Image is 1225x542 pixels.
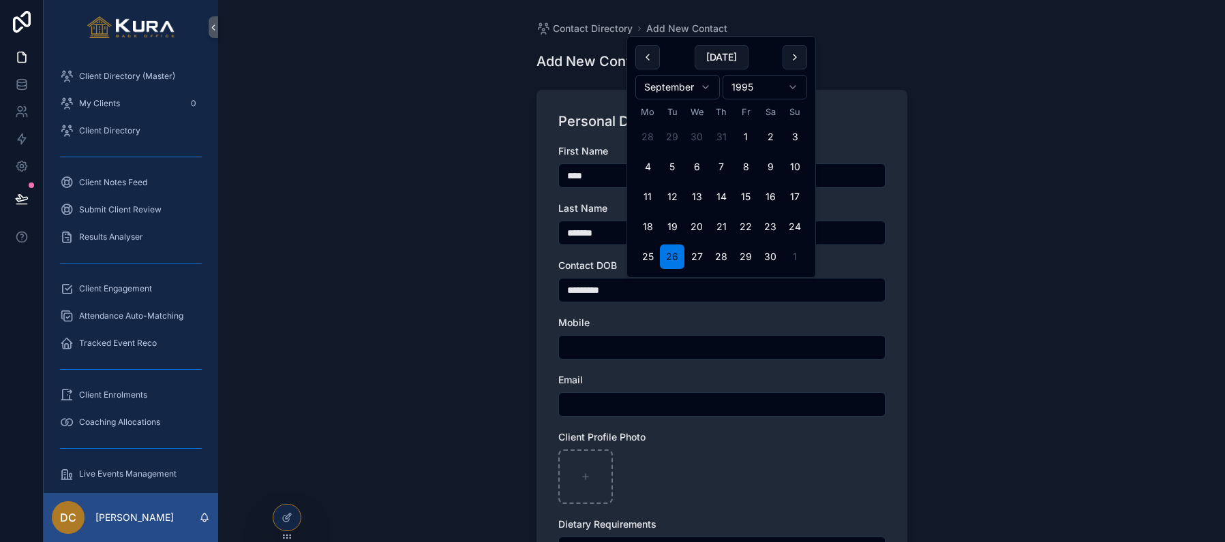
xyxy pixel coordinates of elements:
button: Tuesday, 19 September 1995 [660,214,684,239]
span: Client Enrolments [79,389,147,400]
button: Friday, 29 September 1995 [734,244,758,269]
button: Thursday, 31 August 1995 [709,125,734,149]
span: Live Events Management [79,468,177,479]
span: DC [60,509,76,526]
a: My Clients0 [52,91,210,116]
span: Tracked Event Reco [79,338,157,349]
span: Results Analyser [79,232,143,242]
button: Sunday, 1 October 1995 [783,244,807,269]
button: Wednesday, 6 September 1995 [684,155,709,179]
a: Submit Client Review [52,197,210,222]
span: Contact Directory [553,22,633,35]
button: Monday, 11 September 1995 [635,185,660,209]
button: Sunday, 17 September 1995 [783,185,807,209]
a: Client Directory (Master) [52,64,210,89]
span: Mobile [558,317,590,328]
img: App logo [87,16,175,38]
button: Monday, 18 September 1995 [635,214,660,239]
a: Live Events Management [52,462,210,486]
span: Dietary Requirements [558,518,656,530]
th: Wednesday [684,105,709,119]
a: Client Engagement [52,276,210,301]
button: Wednesday, 30 August 1995 [684,125,709,149]
button: Thursday, 21 September 1995 [709,214,734,239]
button: Friday, 1 September 1995 [734,125,758,149]
button: Sunday, 3 September 1995 [783,125,807,149]
span: Last Name [558,202,607,214]
th: Thursday [709,105,734,119]
a: Tracked Event Reco [52,331,210,355]
button: Tuesday, 12 September 1995 [660,185,684,209]
span: Client Directory [79,125,140,136]
button: Saturday, 2 September 1995 [758,125,783,149]
button: Sunday, 10 September 1995 [783,155,807,179]
th: Tuesday [660,105,684,119]
button: Tuesday, 26 September 1995, selected [660,244,684,269]
a: Client Enrolments [52,383,210,407]
span: Attendance Auto-Matching [79,310,183,321]
span: My Clients [79,98,120,109]
th: Friday [734,105,758,119]
span: First Name [558,145,608,157]
h1: Personal Details [558,112,663,131]
button: Thursday, 28 September 1995 [709,244,734,269]
button: Friday, 15 September 1995 [734,185,758,209]
a: Coaching Allocations [52,410,210,434]
span: Submit Client Review [79,204,162,215]
button: Saturday, 23 September 1995 [758,214,783,239]
button: Friday, 22 September 1995 [734,214,758,239]
button: Saturday, 16 September 1995 [758,185,783,209]
button: Monday, 25 September 1995 [635,244,660,269]
button: Saturday, 9 September 1995 [758,155,783,179]
button: Thursday, 7 September 1995 [709,155,734,179]
th: Saturday [758,105,783,119]
span: Client Profile Photo [558,431,646,443]
button: Saturday, 30 September 1995 [758,244,783,269]
a: Client Notes Feed [52,170,210,195]
a: Client Directory [52,118,210,143]
a: Add New Contact [646,22,727,35]
a: Results Analyser [52,225,210,249]
p: [PERSON_NAME] [95,511,174,524]
span: Client Notes Feed [79,177,147,188]
button: Monday, 28 August 1995 [635,125,660,149]
span: Client Directory (Master) [79,71,175,82]
span: Contact DOB [558,259,617,271]
span: Email [558,374,583,385]
button: Tuesday, 5 September 1995 [660,155,684,179]
button: Thursday, 14 September 1995 [709,185,734,209]
table: September 1995 [635,105,807,269]
div: 0 [185,95,202,112]
button: [DATE] [695,45,748,69]
span: Coaching Allocations [79,417,160,428]
a: Contact Directory [536,22,633,35]
button: Sunday, 24 September 1995 [783,214,807,239]
div: scrollable content [44,54,218,493]
button: Wednesday, 20 September 1995 [684,214,709,239]
button: Wednesday, 27 September 1995 [684,244,709,269]
button: Monday, 4 September 1995 [635,155,660,179]
button: Wednesday, 13 September 1995 [684,185,709,209]
h1: Add New Contact [536,52,651,71]
button: Tuesday, 29 August 1995 [660,125,684,149]
span: Client Engagement [79,283,152,294]
button: Friday, 8 September 1995 [734,155,758,179]
a: Attendance Auto-Matching [52,304,210,328]
th: Monday [635,105,660,119]
th: Sunday [783,105,807,119]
